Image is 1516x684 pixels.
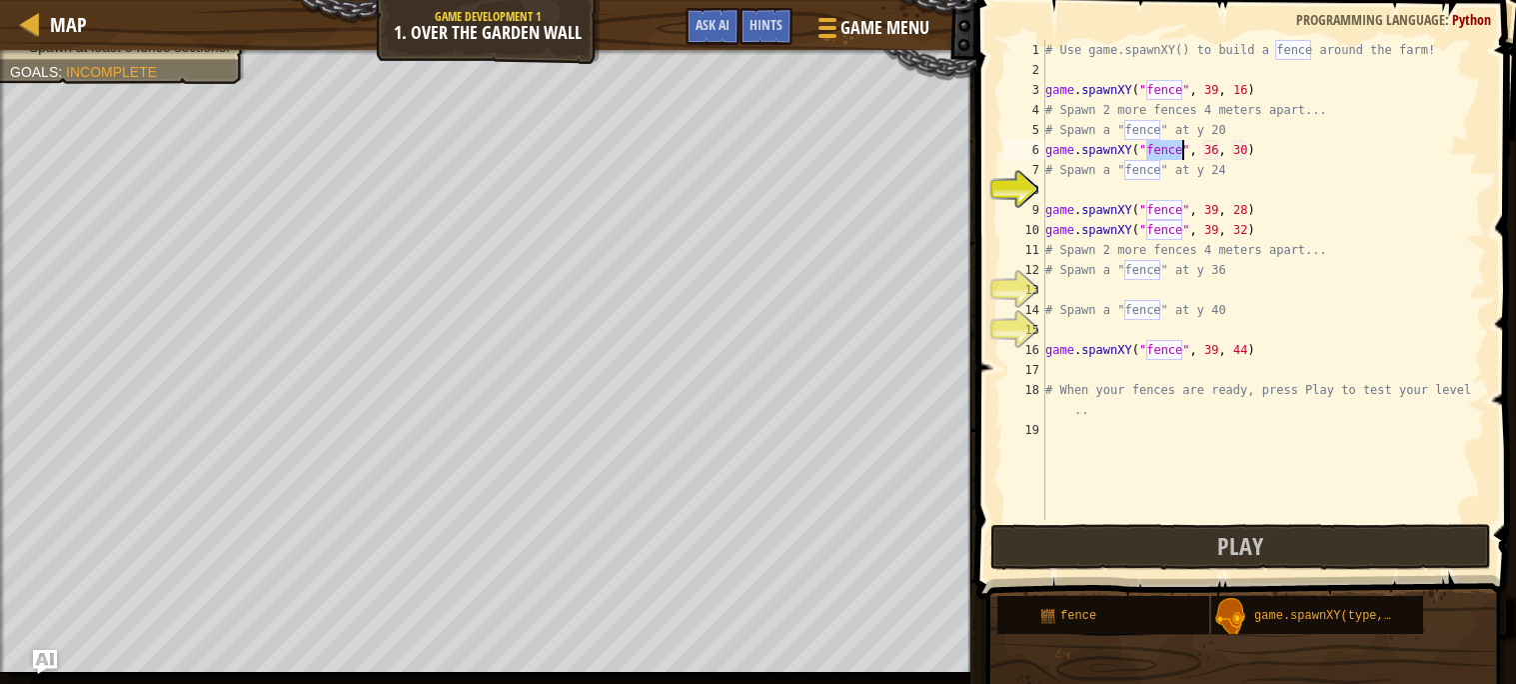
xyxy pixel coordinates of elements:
div: 7 [1004,160,1045,180]
span: Incomplete [66,64,157,80]
span: Map [50,11,87,38]
div: 19 [1004,420,1045,440]
span: : [58,64,66,80]
div: 3 [1004,80,1045,100]
button: Play [990,524,1491,570]
div: 10 [1004,220,1045,240]
div: 1 [1004,40,1045,60]
span: Goals [10,64,58,80]
span: Play [1217,530,1263,562]
div: 5 [1004,120,1045,140]
div: 9 [1004,200,1045,220]
div: 4 [1004,100,1045,120]
img: portrait.png [1040,608,1056,624]
div: 14 [1004,300,1045,320]
button: Ask AI [33,650,57,674]
span: fence [1060,609,1096,623]
span: Hints [750,15,782,34]
img: portrait.png [1211,598,1249,636]
button: Ask AI [686,8,740,45]
div: 15 [1004,320,1045,340]
div: 16 [1004,340,1045,360]
div: 12 [1004,260,1045,280]
span: : [1445,10,1452,29]
span: Python [1452,10,1491,29]
div: 13 [1004,280,1045,300]
div: 2 [1004,60,1045,80]
button: Game Menu [802,8,941,55]
div: 8 [1004,180,1045,200]
span: Ask AI [696,15,730,34]
span: Game Menu [840,15,929,41]
div: 6 [1004,140,1045,160]
div: 11 [1004,240,1045,260]
a: Map [40,11,87,38]
div: 17 [1004,360,1045,380]
div: 18 [1004,380,1045,420]
span: game.spawnXY(type, x, y) [1254,609,1427,623]
span: Programming language [1296,10,1445,29]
